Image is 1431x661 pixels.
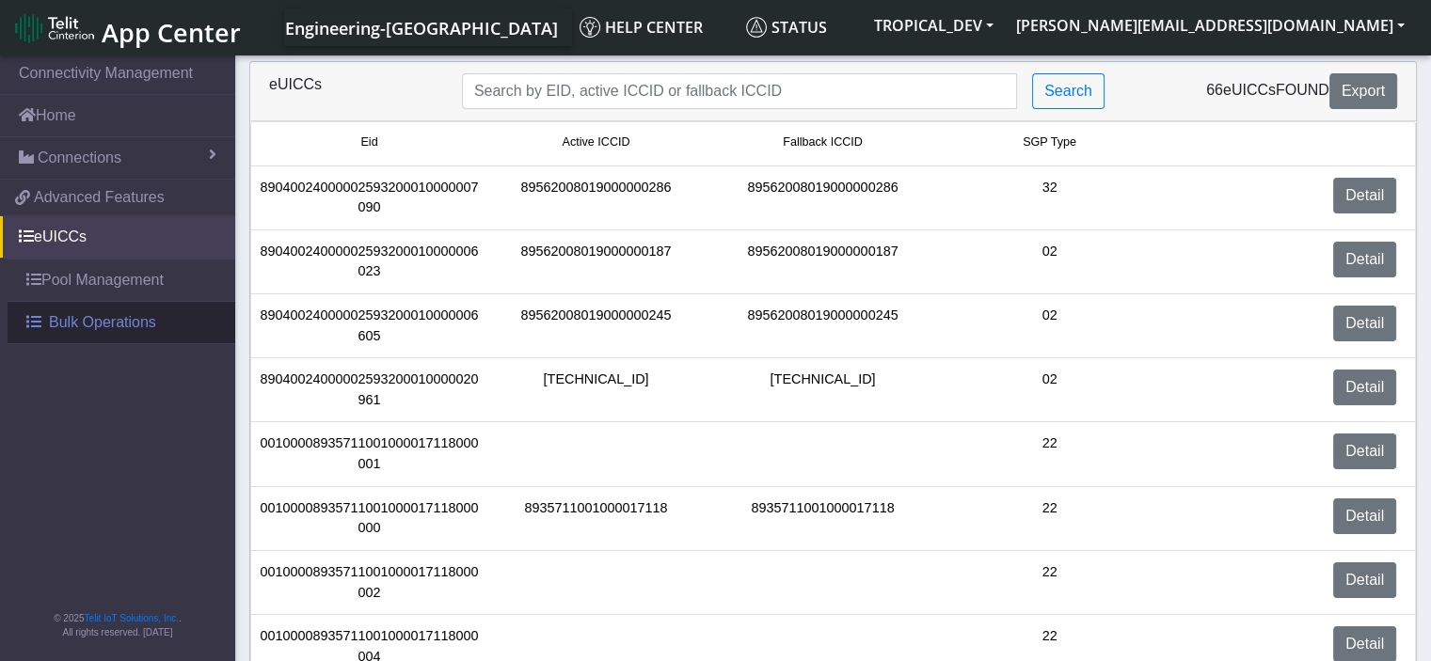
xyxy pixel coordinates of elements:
img: logo-telit-cinterion-gw-new.png [15,13,94,43]
div: 89040024000002593200010000006605 [256,306,483,346]
button: TROPICAL_DEV [863,8,1005,42]
div: 8935711001000017118 [483,498,709,539]
div: 89562008019000000187 [709,242,936,282]
span: 66 [1206,82,1223,98]
input: Search... [462,73,1017,109]
div: 89562008019000000245 [709,306,936,346]
span: found [1276,82,1329,98]
div: 89562008019000000187 [483,242,709,282]
div: 02 [936,242,1163,282]
div: 00100008935711001000017118000002 [256,562,483,603]
div: 89562008019000000286 [483,178,709,218]
div: 02 [936,306,1163,346]
div: 8935711001000017118 [709,498,936,539]
span: Active ICCID [562,134,629,151]
span: Connections [38,147,121,169]
span: Status [746,17,827,38]
span: eUICCs [1223,82,1276,98]
div: 22 [936,498,1163,539]
button: Export [1329,73,1397,109]
a: Bulk Operations [8,302,235,343]
div: 89562008019000000245 [483,306,709,346]
a: Help center [572,8,739,46]
a: App Center [15,8,238,48]
a: Detail [1333,498,1396,534]
img: knowledge.svg [580,17,600,38]
div: 89562008019000000286 [709,178,936,218]
div: 00100008935711001000017118000001 [256,433,483,474]
a: Status [739,8,863,46]
div: 32 [936,178,1163,218]
img: status.svg [746,17,767,38]
div: 22 [936,433,1163,474]
div: eUICCs [255,73,448,109]
span: App Center [102,15,241,50]
div: 89040024000002593200010000006023 [256,242,483,282]
span: Advanced Features [34,186,165,209]
span: Eid [360,134,377,151]
span: Engineering-[GEOGRAPHIC_DATA] [285,17,558,39]
a: Detail [1333,370,1396,405]
a: Your current platform instance [284,8,557,46]
div: [TECHNICAL_ID] [483,370,709,410]
a: Detail [1333,433,1396,469]
div: 22 [936,562,1163,603]
a: Detail [1333,306,1396,341]
a: Detail [1333,562,1396,598]
a: Telit IoT Solutions, Inc. [85,613,179,623]
span: Export [1342,83,1385,99]
span: Fallback ICCID [783,134,863,151]
a: Detail [1333,178,1396,213]
div: 89040024000002593200010000007090 [256,178,483,218]
button: [PERSON_NAME][EMAIL_ADDRESS][DOMAIN_NAME] [1005,8,1416,42]
div: 00100008935711001000017118000000 [256,498,483,539]
button: Search [1032,73,1105,109]
span: SGP Type [1023,134,1076,151]
span: Bulk Operations [49,311,156,334]
a: Pool Management [8,260,235,301]
div: 02 [936,370,1163,410]
div: 89040024000002593200010000020961 [256,370,483,410]
a: Detail [1333,242,1396,277]
span: Help center [580,17,703,38]
div: [TECHNICAL_ID] [709,370,936,410]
